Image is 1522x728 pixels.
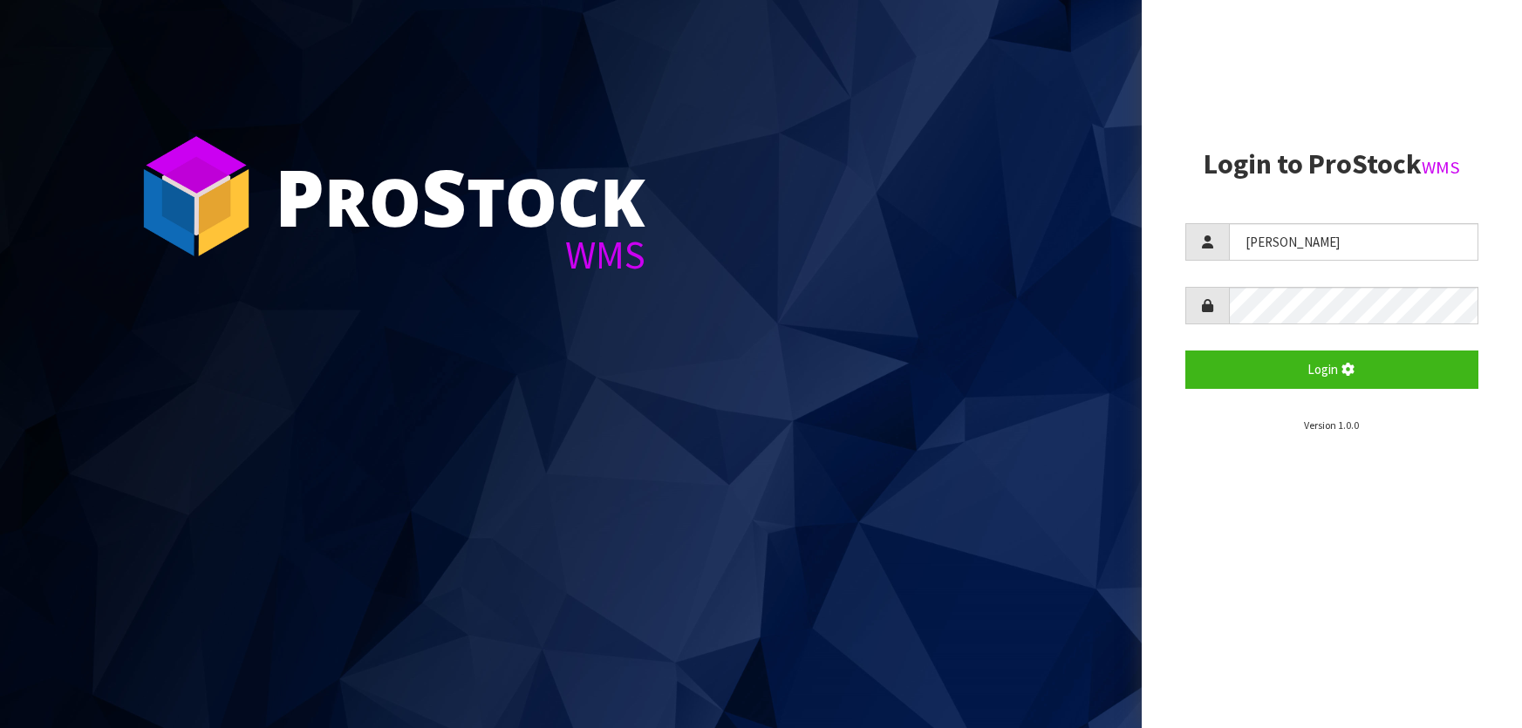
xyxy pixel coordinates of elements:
small: Version 1.0.0 [1304,418,1359,432]
h2: Login to ProStock [1185,149,1478,180]
span: S [421,143,467,249]
input: Username [1229,223,1478,261]
div: ro tock [275,157,645,235]
button: Login [1185,350,1478,388]
img: ProStock Cube [131,131,262,262]
small: WMS [1422,156,1460,179]
div: WMS [275,235,645,275]
span: P [275,143,324,249]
